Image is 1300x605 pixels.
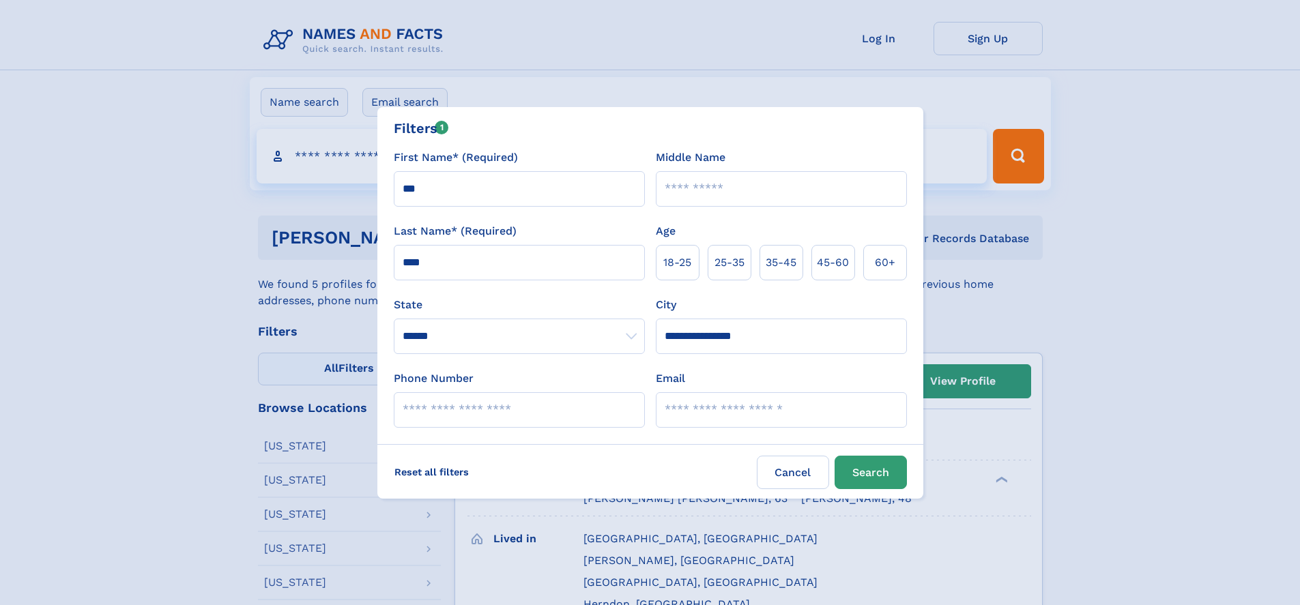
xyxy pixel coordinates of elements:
label: State [394,297,645,313]
label: Phone Number [394,370,474,387]
label: Middle Name [656,149,725,166]
div: Filters [394,118,449,138]
span: 18‑25 [663,254,691,271]
span: 25‑35 [714,254,745,271]
label: Last Name* (Required) [394,223,517,239]
label: First Name* (Required) [394,149,518,166]
span: 45‑60 [817,254,849,271]
label: Age [656,223,676,239]
span: 60+ [875,254,895,271]
button: Search [835,456,907,489]
label: Email [656,370,685,387]
label: Reset all filters [386,456,478,488]
label: Cancel [757,456,829,489]
label: City [656,297,676,313]
span: 35‑45 [766,254,796,271]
